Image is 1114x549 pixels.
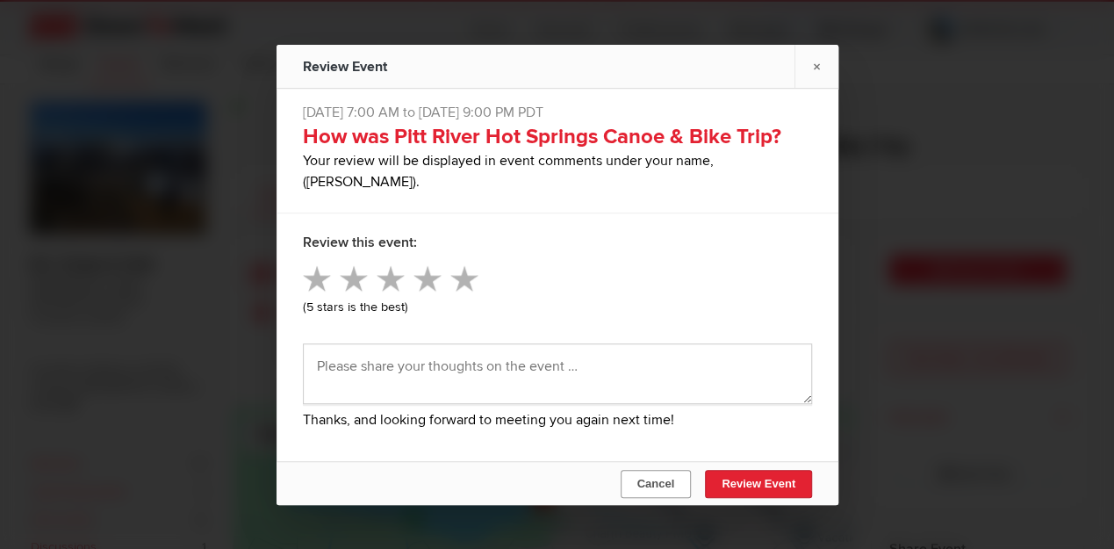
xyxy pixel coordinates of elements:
[303,234,417,251] b: Review this event:
[303,123,812,150] h3: How was Pitt River Hot Springs Canoe & Bike Trip?
[620,469,691,497] button: Cancel
[705,469,812,497] button: Review Event
[303,150,812,192] p: Your review will be displayed in event comments under your name, ([PERSON_NAME]).
[303,45,496,89] div: Review Event
[303,403,812,430] p: Thanks, and looking forward to meeting you again next time!
[794,45,838,88] a: ×
[303,293,812,317] span: (5 stars is the best)
[303,102,812,123] p: [DATE] 7:00 AM to [DATE] 9:00 PM PDT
